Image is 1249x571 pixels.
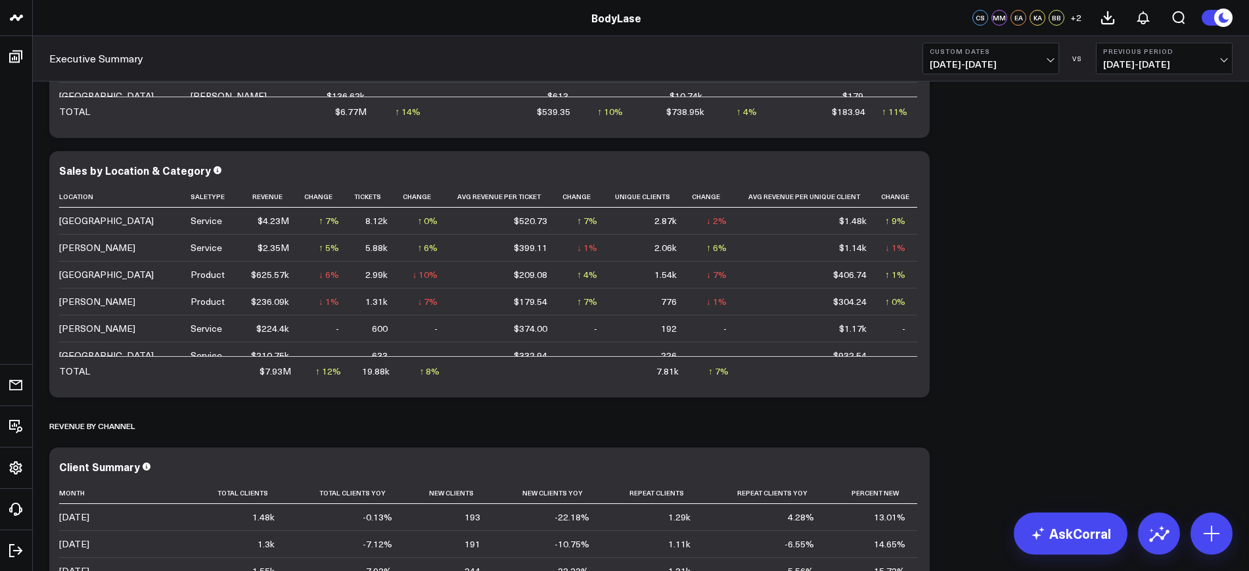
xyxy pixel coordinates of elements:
[902,322,905,335] div: -
[514,349,547,362] div: $332.94
[656,365,679,378] div: 7.81k
[191,241,222,254] div: Service
[1014,513,1127,555] a: AskCorral
[59,537,89,551] div: [DATE]
[882,105,907,118] div: ↑ 11%
[191,186,247,208] th: Saletype
[547,89,568,103] div: $613
[706,268,727,281] div: ↓ 7%
[417,295,438,308] div: ↓ 7%
[191,214,222,227] div: Service
[251,295,289,308] div: $236.09k
[256,322,289,335] div: $224.4k
[514,322,547,335] div: $374.00
[597,105,623,118] div: ↑ 10%
[661,322,677,335] div: 192
[372,349,388,362] div: 633
[1070,13,1081,22] span: + 2
[191,295,225,308] div: Product
[59,322,135,335] div: [PERSON_NAME]
[537,105,570,118] div: $539.35
[842,89,863,103] div: $179
[301,186,351,208] th: Change
[594,349,597,362] div: -
[191,482,286,504] th: Total Clients
[449,186,559,208] th: Avg Revenue Per Ticket
[49,411,135,441] div: Revenue by Channel
[723,322,727,335] div: -
[351,186,399,208] th: Tickets
[49,51,143,66] a: Executive Summary
[434,349,438,362] div: -
[737,105,757,118] div: ↑ 4%
[577,214,597,227] div: ↑ 7%
[365,295,388,308] div: 1.31k
[191,349,222,362] div: Service
[514,241,547,254] div: $399.11
[689,186,738,208] th: Change
[832,105,865,118] div: $183.94
[59,268,154,281] div: [GEOGRAPHIC_DATA]
[833,295,867,308] div: $304.24
[885,214,905,227] div: ↑ 9%
[706,241,727,254] div: ↑ 6%
[661,349,677,362] div: 226
[395,105,420,118] div: ↑ 14%
[404,482,491,504] th: New Clients
[1030,10,1045,26] div: KA
[417,241,438,254] div: ↑ 6%
[577,268,597,281] div: ↑ 4%
[59,241,135,254] div: [PERSON_NAME]
[335,105,367,118] div: $6.77M
[59,482,191,504] th: Month
[59,349,154,362] div: [GEOGRAPHIC_DATA]
[594,322,597,335] div: -
[654,214,677,227] div: 2.87k
[922,43,1059,74] button: Custom Dates[DATE]-[DATE]
[752,89,755,103] div: -
[878,186,917,208] th: Change
[327,89,365,103] div: $136.62k
[930,59,1052,70] span: [DATE] - [DATE]
[1096,43,1233,74] button: Previous Period[DATE]-[DATE]
[365,214,388,227] div: 8.12k
[465,511,480,524] div: 193
[247,186,301,208] th: Revenue
[577,295,597,308] div: ↑ 7%
[723,349,727,362] div: -
[670,89,702,103] div: $10.74k
[577,241,597,254] div: ↓ 1%
[826,482,917,504] th: Percent New
[972,10,988,26] div: CS
[336,349,339,362] div: -
[661,295,677,308] div: 776
[668,537,691,551] div: 1.11k
[365,241,388,254] div: 5.88k
[191,268,225,281] div: Product
[251,349,289,362] div: $210.75k
[514,214,547,227] div: $520.73
[1068,10,1083,26] button: +2
[591,11,641,25] a: BodyLase
[706,214,727,227] div: ↓ 2%
[315,365,341,378] div: ↑ 12%
[319,295,339,308] div: ↓ 1%
[59,89,154,103] div: [GEOGRAPHIC_DATA]
[372,322,388,335] div: 600
[902,349,905,362] div: -
[788,511,814,524] div: 4.28%
[59,459,140,474] div: Client Summary
[702,482,826,504] th: Repeat Clients Yoy
[902,89,905,103] div: -
[492,482,602,504] th: New Clients Yoy
[191,322,222,335] div: Service
[59,186,191,208] th: Location
[609,186,688,208] th: Unique Clients
[839,241,867,254] div: $1.14k
[1011,10,1026,26] div: EA
[419,365,440,378] div: ↑ 8%
[412,268,438,281] div: ↓ 10%
[784,537,814,551] div: -6.55%
[839,214,867,227] div: $1.48k
[514,295,547,308] div: $179.54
